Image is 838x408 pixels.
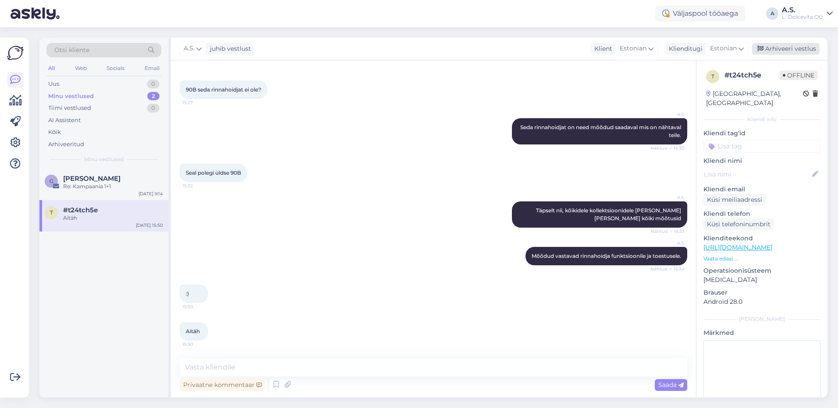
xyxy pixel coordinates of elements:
img: Askly Logo [7,45,24,61]
span: t [50,209,53,216]
div: Privaatne kommentaar [180,379,265,391]
span: :) [186,290,189,297]
span: Minu vestlused [84,155,124,163]
div: All [46,63,57,74]
div: 0 [147,80,160,88]
div: Tiimi vestlused [48,104,91,113]
span: t [711,73,714,80]
span: A.S. [652,111,685,118]
div: A.S. [782,7,823,14]
div: L´Dolcevita OÜ [782,14,823,21]
p: Kliendi nimi [703,156,820,165]
div: [DATE] 9:14 [138,190,163,197]
span: 15:50 [182,341,215,348]
span: 15:27 [182,99,215,106]
div: [PERSON_NAME] [703,315,820,323]
div: [GEOGRAPHIC_DATA], [GEOGRAPHIC_DATA] [706,89,803,108]
span: 15:32 [182,183,215,189]
p: [MEDICAL_DATA] [703,275,820,285]
div: Uus [48,80,59,88]
span: Nähtud ✓ 15:30 [650,145,685,151]
p: Vaata edasi ... [703,255,820,263]
span: Estonian [620,44,646,53]
p: Android 28.0 [703,297,820,306]
span: 15:50 [182,303,215,310]
div: Küsi meiliaadressi [703,194,766,206]
div: Klienditugi [665,44,703,53]
p: Brauser [703,288,820,297]
p: Kliendi telefon [703,209,820,218]
span: Seal polegi üldse 90B [186,169,241,176]
div: A [766,7,778,20]
span: Estonian [710,44,737,53]
span: Offline [779,70,818,80]
span: A.S. [184,44,195,53]
span: A.S. [652,194,685,201]
span: Saada [658,381,684,389]
p: Kliendi email [703,185,820,194]
div: Väljaspool tööaega [655,6,745,21]
input: Lisa tag [703,140,820,153]
div: Re: Kampaania 1+1 [63,183,163,190]
p: Märkmed [703,328,820,338]
div: Arhiveeritud [48,140,84,149]
span: Mõõdud vastavad rinnahoidja funktsioonile ja toestusele. [532,253,681,259]
div: juhib vestlust [206,44,251,53]
a: [URL][DOMAIN_NAME] [703,243,772,251]
div: Web [73,63,89,74]
span: Seda rinnahoidjat on need mõõdud saadaval mis on nähtaval teile. [520,124,682,138]
span: A.S. [652,240,685,246]
span: G [50,178,53,184]
div: Kliendi info [703,116,820,123]
div: Minu vestlused [48,92,94,101]
span: Otsi kliente [54,46,89,55]
span: Nähtud ✓ 15:34 [650,266,685,272]
div: Socials [105,63,126,74]
div: 0 [147,104,160,113]
span: #t24tch5e [63,206,98,214]
div: Klient [591,44,612,53]
span: Täpselt nii, kõikidele kollektsioonidele [PERSON_NAME] [PERSON_NAME] kõiki mõõtusid [536,207,682,222]
div: [DATE] 15:50 [136,222,163,229]
div: Kõik [48,128,61,137]
div: 2 [147,92,160,101]
p: Kliendi tag'id [703,129,820,138]
div: Email [143,63,161,74]
div: Aitäh [63,214,163,222]
div: Küsi telefoninumbrit [703,218,774,230]
span: Aitäh [186,328,200,334]
p: Operatsioonisüsteem [703,266,820,275]
div: Arhiveeri vestlus [752,43,820,55]
span: Nähtud ✓ 15:33 [651,228,685,235]
div: AI Assistent [48,116,81,125]
div: # t24tch5e [724,70,779,81]
span: Geiu Mõttus [63,175,121,183]
input: Lisa nimi [704,169,810,179]
p: Klienditeekond [703,234,820,243]
span: 90B seda rinnahoidjat ei ole? [186,86,261,93]
a: A.S.L´Dolcevita OÜ [782,7,833,21]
